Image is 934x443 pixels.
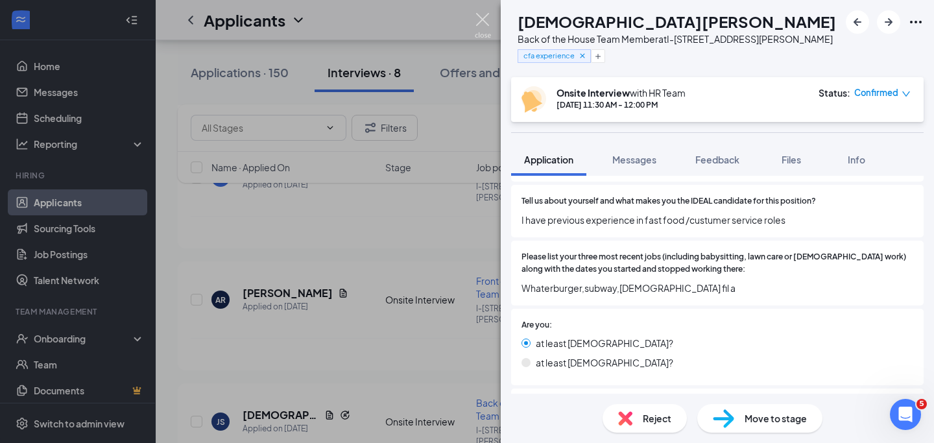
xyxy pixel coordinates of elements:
[916,399,927,409] span: 5
[557,86,686,99] div: with HR Team
[518,32,836,45] div: Back of the House Team Member at I-[STREET_ADDRESS][PERSON_NAME]
[848,154,865,165] span: Info
[819,86,850,99] div: Status :
[518,10,836,32] h1: [DEMOGRAPHIC_DATA][PERSON_NAME]
[908,14,924,30] svg: Ellipses
[695,154,739,165] span: Feedback
[643,411,671,425] span: Reject
[536,336,673,350] span: at least [DEMOGRAPHIC_DATA]?
[612,154,656,165] span: Messages
[557,87,630,99] b: Onsite Interview
[523,50,575,61] span: cfa experience
[536,355,673,370] span: at least [DEMOGRAPHIC_DATA]?
[854,86,898,99] span: Confirmed
[521,319,552,331] span: Are you:
[557,99,686,110] div: [DATE] 11:30 AM - 12:00 PM
[521,281,913,295] span: Whaterburger,subway,[DEMOGRAPHIC_DATA] fil a
[877,10,900,34] button: ArrowRight
[881,14,896,30] svg: ArrowRight
[521,213,913,227] span: I have previous experience in fast food /custumer service roles
[591,49,605,63] button: Plus
[745,411,807,425] span: Move to stage
[521,251,913,276] span: Please list your three most recent jobs (including babysitting, lawn care or [DEMOGRAPHIC_DATA] w...
[850,14,865,30] svg: ArrowLeftNew
[521,195,816,208] span: Tell us about yourself and what makes you the IDEAL candidate for this position?
[578,51,587,60] svg: Cross
[782,154,801,165] span: Files
[594,53,602,60] svg: Plus
[890,399,921,430] iframe: Intercom live chat
[902,90,911,99] span: down
[846,10,869,34] button: ArrowLeftNew
[524,154,573,165] span: Application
